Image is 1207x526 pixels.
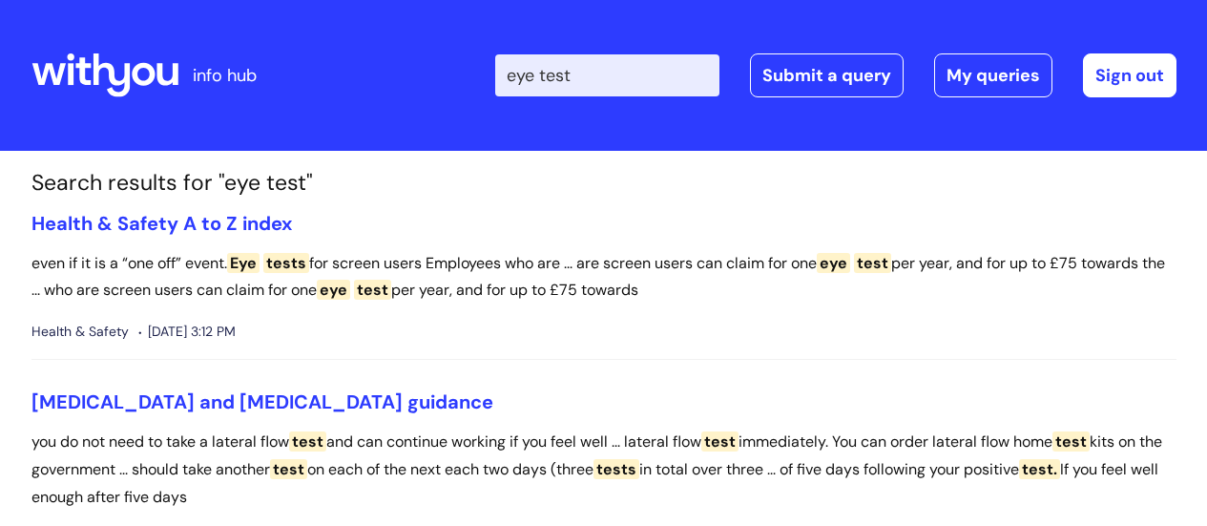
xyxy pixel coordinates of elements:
p: info hub [193,60,257,91]
a: My queries [934,53,1052,97]
span: tests [593,459,639,479]
div: | - [495,53,1176,97]
p: even if it is a “one off” event. for screen users Employees who are ... are screen users can clai... [31,250,1176,305]
span: tests [263,253,309,273]
p: you do not need to take a lateral flow and can continue working if you feel well ... lateral flow... [31,429,1176,511]
span: eye [317,280,350,300]
h1: Search results for "eye test" [31,170,1176,197]
a: [MEDICAL_DATA] and [MEDICAL_DATA] guidance [31,389,493,414]
input: Search [495,54,719,96]
span: test [354,280,391,300]
span: Eye [227,253,260,273]
a: Health & Safety A to Z index [31,211,292,236]
span: [DATE] 3:12 PM [138,320,236,344]
span: test [701,431,739,452]
span: test. [1019,459,1060,479]
span: test [289,431,326,452]
a: Submit a query [750,53,904,97]
span: test [854,253,891,273]
span: test [270,459,307,479]
span: eye [817,253,850,273]
span: test [1052,431,1090,452]
a: Sign out [1083,53,1176,97]
span: Health & Safety [31,320,129,344]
